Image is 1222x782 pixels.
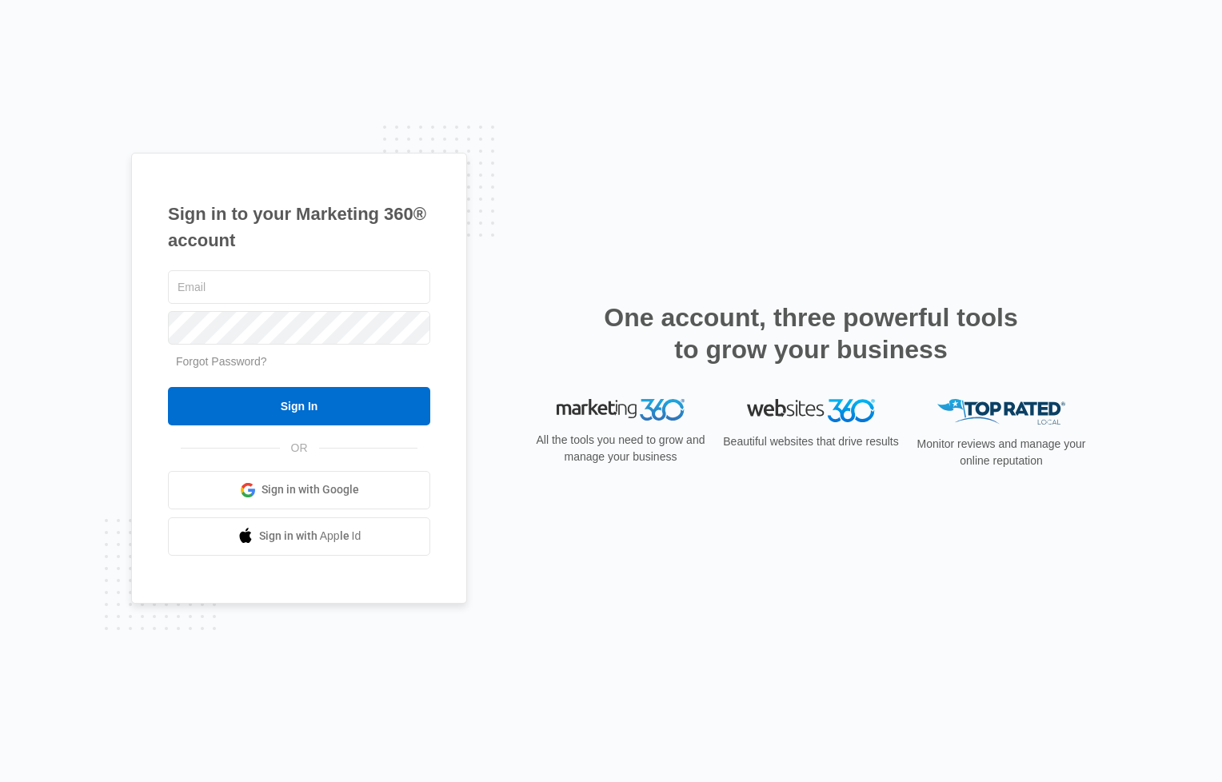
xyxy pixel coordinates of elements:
[747,399,875,422] img: Websites 360
[599,301,1023,365] h2: One account, three powerful tools to grow your business
[262,481,359,498] span: Sign in with Google
[721,433,901,450] p: Beautiful websites that drive results
[937,399,1065,425] img: Top Rated Local
[168,270,430,304] input: Email
[280,440,319,457] span: OR
[912,436,1091,469] p: Monitor reviews and manage your online reputation
[259,528,361,545] span: Sign in with Apple Id
[168,201,430,253] h1: Sign in to your Marketing 360® account
[531,432,710,465] p: All the tools you need to grow and manage your business
[168,471,430,509] a: Sign in with Google
[168,517,430,556] a: Sign in with Apple Id
[557,399,685,421] img: Marketing 360
[176,355,267,368] a: Forgot Password?
[168,387,430,425] input: Sign In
